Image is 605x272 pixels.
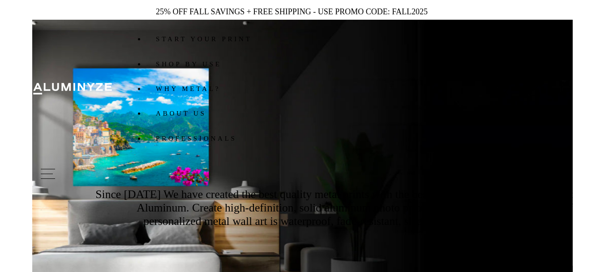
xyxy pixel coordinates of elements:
span: Shop By Use [156,60,222,68]
summary: Search our site [487,73,518,104]
span: Professionals [156,135,237,142]
div: Since [DATE] We have created the best quality metal prints with the best customer service. All dy... [81,188,601,228]
span: 25% off FALL Savings + Free Shipping - Use Promo Code: FALL2025 [156,7,428,17]
summary: Menu [32,158,64,190]
span: Why Metal? [156,85,220,93]
a: Professionals [145,126,248,151]
a: Why Metal? [145,77,231,101]
img: Aluminyze [32,82,113,95]
span: Start Your Print [156,35,252,43]
a: About Us [145,101,217,126]
a: Start Your Print [145,27,263,52]
a: Shop By Use [145,52,232,76]
span: About Us [156,110,206,117]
